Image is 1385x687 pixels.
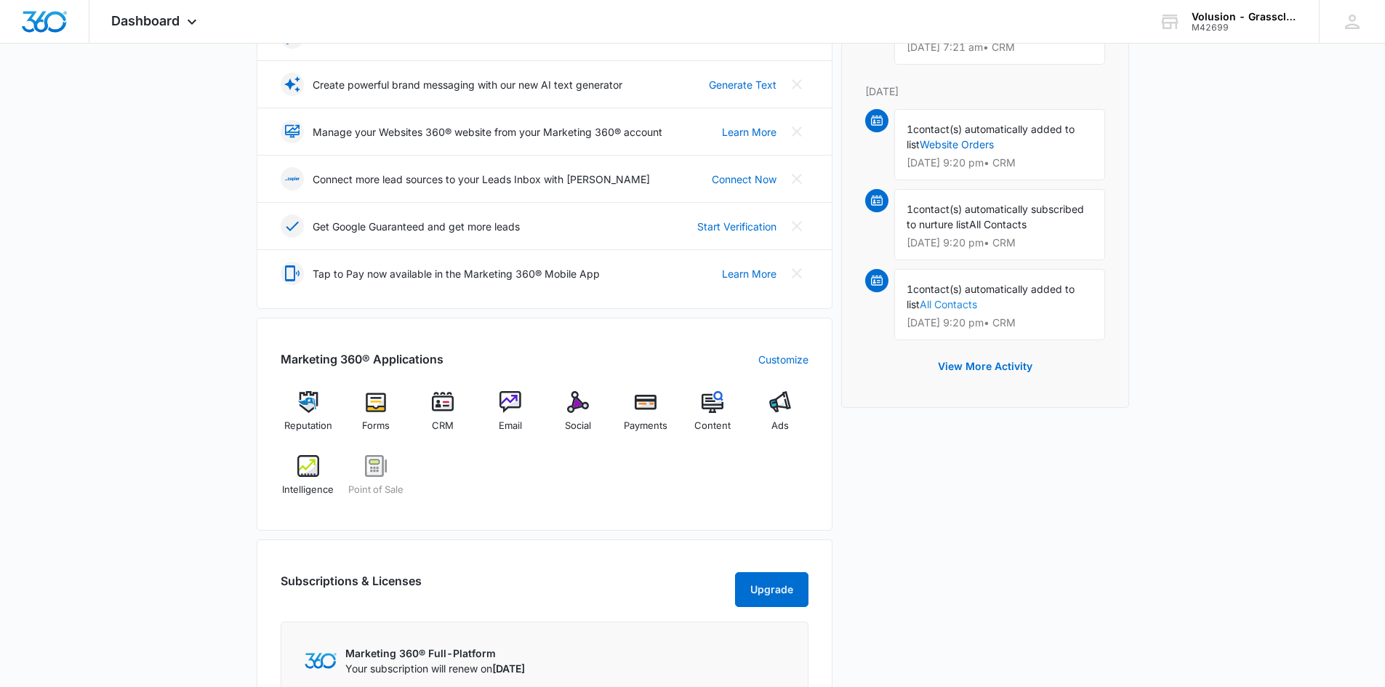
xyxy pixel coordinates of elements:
a: Connect Now [712,172,776,187]
span: 1 [907,283,913,295]
a: Point of Sale [348,455,404,507]
span: Forms [362,419,390,433]
button: View More Activity [923,349,1047,384]
a: Learn More [722,124,776,140]
span: Dashboard [111,13,180,28]
p: [DATE] 7:21 am • CRM [907,42,1093,52]
a: Customize [758,352,808,367]
p: [DATE] [865,84,1105,99]
span: contact(s) automatically added to list [907,283,1075,310]
a: All Contacts [920,298,977,310]
p: [DATE] 9:20 pm • CRM [907,238,1093,248]
span: CRM [432,419,454,433]
span: Social [565,419,591,433]
img: Marketing 360 Logo [305,653,337,668]
span: contact(s) automatically added to list [907,123,1075,150]
a: Ads [752,391,808,443]
span: 1 [907,203,913,215]
button: Close [785,167,808,190]
div: account name [1192,11,1298,23]
span: Point of Sale [348,483,404,497]
span: All Contacts [969,218,1027,230]
a: Generate Text [709,77,776,92]
span: Payments [624,419,667,433]
p: Your subscription will renew on [345,661,525,676]
span: Content [694,419,731,433]
p: Tap to Pay now available in the Marketing 360® Mobile App [313,266,600,281]
span: [DATE] [492,662,525,675]
button: Close [785,73,808,96]
div: account id [1192,23,1298,33]
a: Reputation [281,391,337,443]
button: Close [785,120,808,143]
p: Create powerful brand messaging with our new AI text generator [313,77,622,92]
p: Get Google Guaranteed and get more leads [313,219,520,234]
a: Payments [617,391,673,443]
p: Connect more lead sources to your Leads Inbox with [PERSON_NAME] [313,172,650,187]
span: Intelligence [282,483,334,497]
a: Website Orders [920,138,994,150]
a: Learn More [722,266,776,281]
a: Start Verification [697,219,776,234]
span: Ads [771,419,789,433]
p: Manage your Websites 360® website from your Marketing 360® account [313,124,662,140]
span: Email [499,419,522,433]
span: contact(s) automatically subscribed to nurture list [907,203,1084,230]
h2: Subscriptions & Licenses [281,572,422,601]
p: [DATE] 9:20 pm • CRM [907,158,1093,168]
button: Close [785,214,808,238]
button: Close [785,262,808,285]
a: Intelligence [281,455,337,507]
a: CRM [415,391,471,443]
p: Marketing 360® Full-Platform [345,646,525,661]
button: Upgrade [735,572,808,607]
a: Social [550,391,606,443]
span: Reputation [284,419,332,433]
p: [DATE] 9:20 pm • CRM [907,318,1093,328]
a: Email [483,391,539,443]
span: 1 [907,123,913,135]
a: Forms [348,391,404,443]
a: Content [685,391,741,443]
h2: Marketing 360® Applications [281,350,443,368]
